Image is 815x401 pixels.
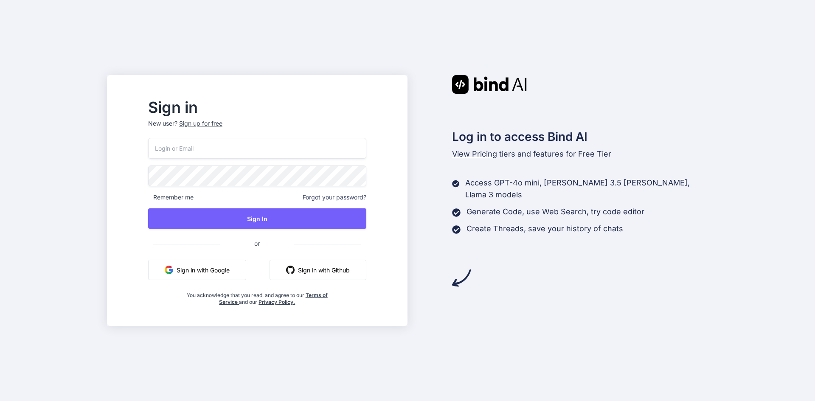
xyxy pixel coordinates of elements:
img: github [286,266,295,274]
img: arrow [452,269,471,287]
input: Login or Email [148,138,366,159]
h2: Sign in [148,101,366,114]
p: Create Threads, save your history of chats [467,223,623,235]
a: Privacy Policy. [259,299,295,305]
button: Sign in with Github [270,260,366,280]
p: Generate Code, use Web Search, try code editor [467,206,644,218]
span: Remember me [148,193,194,202]
p: New user? [148,119,366,138]
div: You acknowledge that you read, and agree to our and our [184,287,330,306]
a: Terms of Service [219,292,328,305]
img: Bind AI logo [452,75,527,94]
button: Sign in with Google [148,260,246,280]
span: Forgot your password? [303,193,366,202]
h2: Log in to access Bind AI [452,128,708,146]
img: google [165,266,173,274]
p: tiers and features for Free Tier [452,148,708,160]
button: Sign In [148,208,366,229]
span: View Pricing [452,149,497,158]
div: Sign up for free [179,119,222,128]
span: or [220,233,294,254]
p: Access GPT-4o mini, [PERSON_NAME] 3.5 [PERSON_NAME], Llama 3 models [465,177,708,201]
